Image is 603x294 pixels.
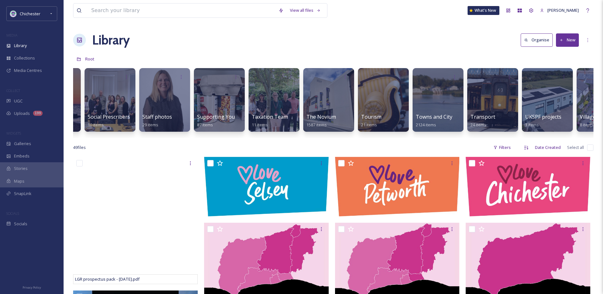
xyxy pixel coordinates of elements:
a: Villages8 items [580,114,598,128]
span: 2124 items [416,122,436,128]
a: UKSPF projects3 items [525,114,561,128]
span: Library [14,43,27,49]
span: Tourism [361,113,381,120]
a: Tourism21 items [361,114,381,128]
span: 49 file s [73,144,86,150]
span: LGR prospectus pack - [DATE].pdf [75,276,140,282]
a: View all files [287,4,324,17]
span: Privacy Policy [23,285,41,290]
span: 10 items [88,122,104,128]
span: MEDIA [6,33,17,38]
img: Logo_of_Chichester_District_Council.png [10,10,17,17]
a: Organise [521,33,556,46]
span: 11 items [252,122,268,128]
span: Collections [14,55,35,61]
a: What's New [468,6,499,15]
span: WIDGETS [6,131,21,136]
a: [PERSON_NAME] [537,4,582,17]
span: [PERSON_NAME] [547,7,579,13]
span: 29 items [142,122,158,128]
span: The Novium [306,113,336,120]
span: Supporting You team and campaign [197,113,283,120]
span: COLLECT [6,88,20,93]
span: 8 items [580,122,593,128]
span: UGC [14,98,23,104]
span: 3 items [525,122,539,128]
span: Socials [14,221,27,227]
span: Galleries [14,141,31,147]
a: Library [92,31,130,50]
span: 24 items [470,122,486,128]
div: Date Created [532,141,564,154]
span: UKSPF projects [525,113,561,120]
img: LoveChichester-RGB.jpg [466,157,590,216]
span: Embeds [14,153,30,159]
a: Transport24 items [470,114,495,128]
a: Taxation Team11 items [252,114,288,128]
span: Social Prescribers [88,113,130,120]
span: SnapLink [14,191,31,197]
span: Root [85,56,94,62]
button: Organise [521,33,553,46]
span: 21 items [361,122,377,128]
span: Chichester [20,11,40,17]
span: Staff photos [142,113,172,120]
span: Stories [14,165,28,171]
a: Towns and City2124 items [416,114,452,128]
a: The Novium1587 items [306,114,336,128]
img: LovePetworth-RGB.jpg [335,157,460,216]
span: Uploads [14,110,30,116]
span: SOCIALS [6,211,19,216]
span: Taxation Team [252,113,288,120]
span: Transport [470,113,495,120]
span: 1587 items [306,122,327,128]
span: Media Centres [14,67,42,73]
div: 199 [33,111,43,116]
input: Search your library [88,3,275,17]
a: Privacy Policy [23,283,41,291]
span: Maps [14,178,24,184]
a: Root [85,55,94,63]
span: Villages [580,113,598,120]
span: Towns and City [416,113,452,120]
a: Social Prescribers10 items [88,114,130,128]
img: LoveSelsey-RGB.jpg [204,157,329,216]
button: New [556,33,579,46]
span: Select all [567,144,584,150]
div: Filters [490,141,514,154]
a: Staff photos29 items [142,114,172,128]
a: Supporting You team and campaign87 items [197,114,283,128]
span: 87 items [197,122,213,128]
